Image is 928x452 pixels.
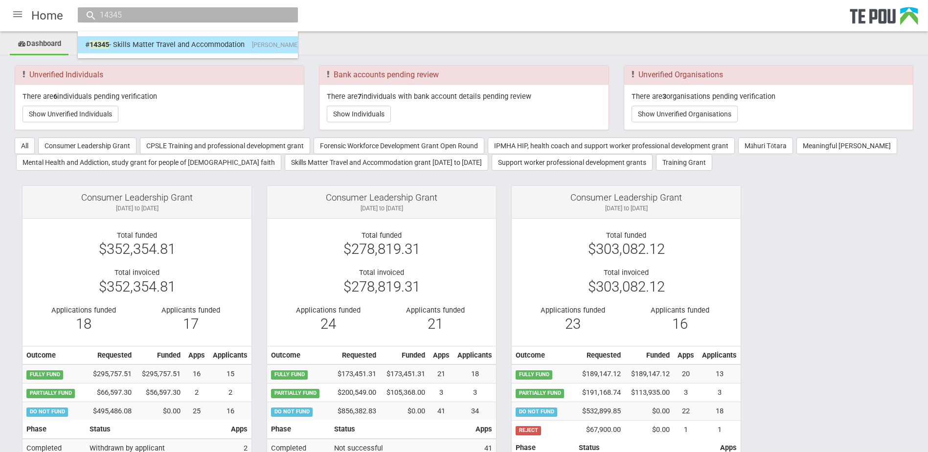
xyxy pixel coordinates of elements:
div: Applications funded [37,306,130,315]
th: Funded [136,346,184,364]
button: Show Individuals [327,106,391,122]
div: 17 [144,319,237,328]
div: Consumer Leadership Grant [30,193,244,202]
td: 3 [698,384,741,402]
td: 25 [184,402,209,420]
th: Applicants [698,346,741,364]
td: $173,451.31 [380,364,429,383]
td: 22 [674,402,698,421]
th: Applicants [209,346,251,364]
button: CPSLE Training and professional development grant [140,137,310,154]
td: $532,899.85 [574,402,625,421]
p: There are organisations pending verification [632,92,905,101]
a: #14345- Skills Matter Travel and Accommodation[PERSON_NAME] Marlborough Health - Mental Health an... [85,37,291,52]
div: Applicants funded [389,306,481,315]
th: Apps [184,346,209,364]
td: 18 [453,364,496,383]
div: $278,819.31 [274,245,489,253]
div: Total funded [30,231,244,240]
div: $352,354.81 [30,282,244,291]
td: 41 [429,402,453,420]
td: $189,147.12 [625,364,674,383]
td: $495,486.08 [85,402,136,420]
th: Apps [429,346,453,364]
div: Applications funded [526,306,619,315]
span: PARTIALLY FUND [271,389,319,398]
button: Show Unverified Individuals [23,106,118,122]
div: Consumer Leadership Grant [274,193,489,202]
th: Status [330,420,472,439]
button: Forensic Workforce Development Grant Open Round [314,137,484,154]
span: REJECT [516,426,541,435]
td: 34 [453,402,496,420]
div: Total funded [519,231,733,240]
div: $352,354.81 [30,245,244,253]
th: Outcome [23,346,85,364]
button: Mental Health and Addiction, study grant for people of [DEMOGRAPHIC_DATA] faith [16,154,281,171]
td: $0.00 [625,421,674,439]
th: Outcome [512,346,574,364]
th: Outcome [267,346,329,364]
div: 24 [282,319,374,328]
th: Apps [227,420,251,439]
a: Dashboard [10,34,68,55]
button: IPMHA HIP, health coach and support worker professional development grant [488,137,735,154]
th: Funded [625,346,674,364]
td: 21 [429,364,453,383]
td: $0.00 [380,402,429,420]
span: DO NOT FUND [271,407,313,416]
span: DO NOT FUND [26,407,68,416]
div: [DATE] to [DATE] [274,204,489,213]
th: Phase [267,420,330,439]
div: $303,082.12 [519,282,733,291]
th: Applicants [453,346,496,364]
th: Apps [472,420,496,439]
td: 20 [674,364,698,383]
td: $200,549.00 [329,384,380,402]
span: PARTIALLY FUND [516,389,564,398]
input: Search [97,10,269,20]
button: Show Unverified Organisations [632,106,738,122]
div: Total invoiced [30,268,244,277]
span: FULLY FUND [271,370,308,379]
p: There are individuals with bank account details pending review [327,92,601,101]
td: $295,757.51 [85,364,136,383]
td: 16 [184,364,209,383]
span: 14345 [90,40,109,49]
td: $0.00 [136,402,184,420]
th: Phase [23,420,86,439]
div: 18 [37,319,130,328]
button: Consumer Leadership Grant [38,137,136,154]
td: $67,900.00 [574,421,625,439]
td: 15 [209,364,251,383]
td: 3 [674,384,698,402]
span: DO NOT FUND [516,407,557,416]
div: 23 [526,319,619,328]
td: $105,368.00 [380,384,429,402]
td: $56,597.30 [136,384,184,402]
th: Requested [85,346,136,364]
td: $295,757.51 [136,364,184,383]
div: 16 [634,319,726,328]
div: $278,819.31 [274,282,489,291]
td: 3 [429,384,453,402]
td: 1 [674,421,698,439]
div: Consumer Leadership Grant [519,193,733,202]
div: $303,082.12 [519,245,733,253]
b: 6 [53,92,57,101]
button: All [15,137,35,154]
td: $0.00 [625,402,674,421]
td: $66,597.30 [85,384,136,402]
span: [PERSON_NAME] Marlborough Health - Mental Health and Addictions Service [252,41,463,48]
div: [DATE] to [DATE] [519,204,733,213]
td: $189,147.12 [574,364,625,383]
td: 13 [698,364,741,383]
td: $856,382.83 [329,402,380,420]
td: 18 [698,402,741,421]
td: 3 [453,384,496,402]
button: Māhuri Tōtara [738,137,793,154]
button: Skills Matter Travel and Accommodation grant [DATE] to [DATE] [285,154,488,171]
td: 1 [698,421,741,439]
h3: Bank accounts pending review [327,70,601,79]
div: Total funded [274,231,489,240]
